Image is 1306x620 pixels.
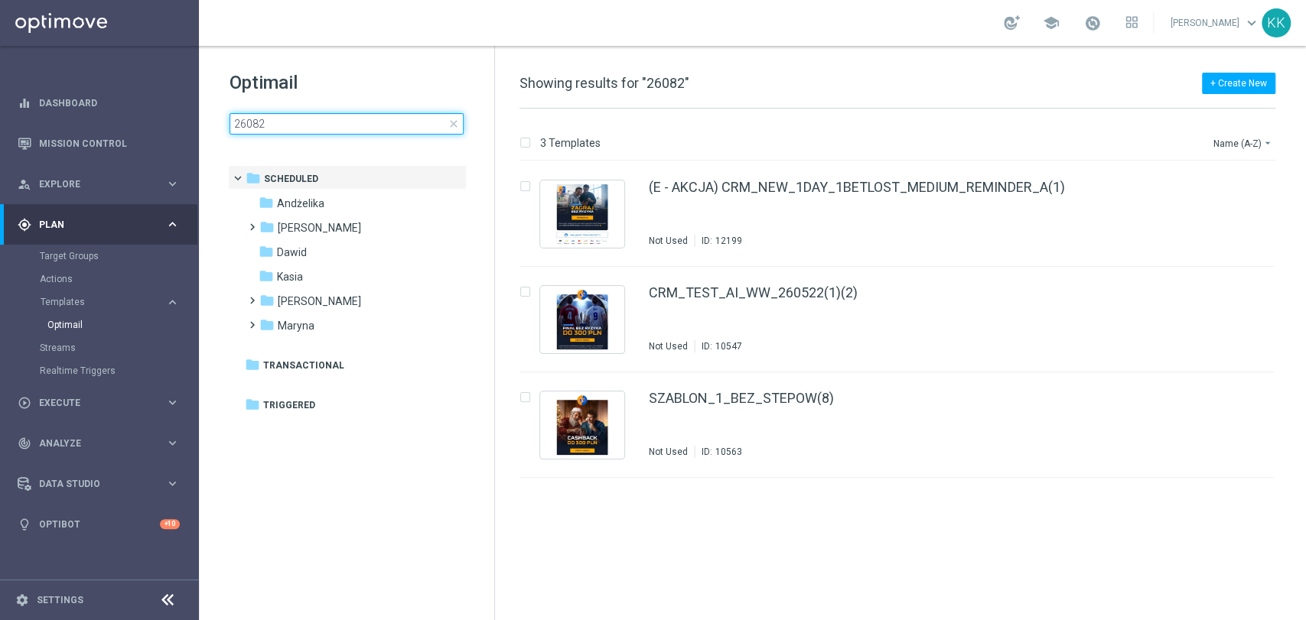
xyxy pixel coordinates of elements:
[15,593,29,607] i: settings
[17,219,181,231] button: gps_fixed Plan keyboard_arrow_right
[715,235,742,247] div: 12199
[259,195,274,210] i: folder
[263,398,315,412] span: Triggered
[18,83,180,123] div: Dashboard
[1212,134,1275,152] button: Name (A-Z)arrow_drop_down
[18,177,165,191] div: Explore
[245,357,260,372] i: folder
[40,273,159,285] a: Actions
[40,268,197,291] div: Actions
[259,317,275,333] i: folder
[649,235,688,247] div: Not Used
[39,180,165,189] span: Explore
[544,184,620,244] img: 12199.jpeg
[17,437,181,450] button: track_changes Analyze keyboard_arrow_right
[1202,73,1275,94] button: + Create New
[40,245,197,268] div: Target Groups
[39,398,165,407] span: Execute
[1043,15,1060,31] span: school
[715,340,742,352] div: 10547
[277,196,324,210] span: Andżelika
[18,396,165,410] div: Execute
[259,244,274,259] i: folder
[39,479,165,489] span: Data Studio
[39,504,160,544] a: Optibot
[544,395,620,455] img: 10563.jpeg
[17,518,181,531] button: lightbulb Optibot +10
[39,220,165,229] span: Plan
[40,296,181,308] button: Templates keyboard_arrow_right
[40,291,197,336] div: Templates
[695,235,742,247] div: ID:
[40,359,197,382] div: Realtime Triggers
[39,83,180,123] a: Dashboard
[18,96,31,110] i: equalizer
[230,113,464,135] input: Search Template
[259,219,275,235] i: folder
[259,293,275,308] i: folder
[18,437,165,450] div: Analyze
[47,313,197,336] div: Optimail
[504,372,1303,478] div: Press SPACE to select this row.
[230,70,464,95] h1: Optimail
[245,397,260,412] i: folder
[649,180,1065,194] a: (E - AKCJA) CRM_NEW_1DAY_1BETLOST_MEDIUM_REMINDER_A(1)
[17,397,181,409] button: play_circle_outline Execute keyboard_arrow_right
[18,477,165,491] div: Data Studio
[165,436,180,450] i: keyboard_arrow_right
[40,365,159,377] a: Realtime Triggers
[160,519,180,529] div: +10
[37,596,83,605] a: Settings
[17,97,181,109] div: equalizer Dashboard
[649,391,834,405] a: SZABLON_1_BEZ_STEPOW(8)
[277,270,303,284] span: Kasia
[41,297,150,307] span: Templates
[17,478,181,490] button: Data Studio keyboard_arrow_right
[41,297,165,307] div: Templates
[40,342,159,354] a: Streams
[278,319,314,333] span: Maryna
[259,268,274,284] i: folder
[40,250,159,262] a: Target Groups
[540,136,601,150] p: 3 Templates
[47,319,159,331] a: Optimail
[40,336,197,359] div: Streams
[17,178,181,190] button: person_search Explore keyboard_arrow_right
[18,123,180,164] div: Mission Control
[18,504,180,544] div: Optibot
[519,75,689,91] span: Showing results for "26082"
[264,172,318,186] span: Scheduled
[18,518,31,531] i: lightbulb
[18,437,31,450] i: track_changes
[277,245,307,259] span: Dawid
[39,439,165,448] span: Analyze
[448,118,460,130] span: close
[695,446,742,458] div: ID:
[649,340,688,352] div: Not Used
[165,295,180,310] i: keyboard_arrow_right
[246,170,261,186] i: folder
[1243,15,1260,31] span: keyboard_arrow_down
[278,294,361,308] span: Marcin G.
[18,218,31,232] i: gps_fixed
[39,123,180,164] a: Mission Control
[17,138,181,150] div: Mission Control
[18,218,165,232] div: Plan
[18,177,31,191] i: person_search
[649,446,688,458] div: Not Used
[1262,8,1291,37] div: KK
[165,476,180,491] i: keyboard_arrow_right
[695,340,742,352] div: ID:
[544,290,620,349] img: 10547.jpeg
[715,446,742,458] div: 10563
[165,177,180,191] i: keyboard_arrow_right
[263,359,344,372] span: Transactional
[649,286,858,300] a: CRM_TEST_AI_WW_260522(1)(2)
